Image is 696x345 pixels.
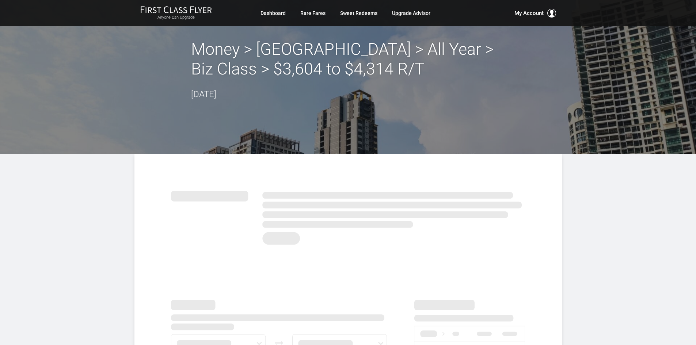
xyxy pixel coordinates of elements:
img: summary.svg [171,183,525,249]
button: My Account [514,9,556,18]
a: Dashboard [260,7,286,20]
span: My Account [514,9,544,18]
img: First Class Flyer [140,6,212,14]
time: [DATE] [191,89,216,99]
h2: Money > [GEOGRAPHIC_DATA] > All Year > Biz Class > $3,604 to $4,314 R/T [191,39,505,79]
a: Rare Fares [300,7,326,20]
small: Anyone Can Upgrade [140,15,212,20]
a: Sweet Redeems [340,7,377,20]
a: Upgrade Advisor [392,7,430,20]
a: First Class FlyerAnyone Can Upgrade [140,6,212,20]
